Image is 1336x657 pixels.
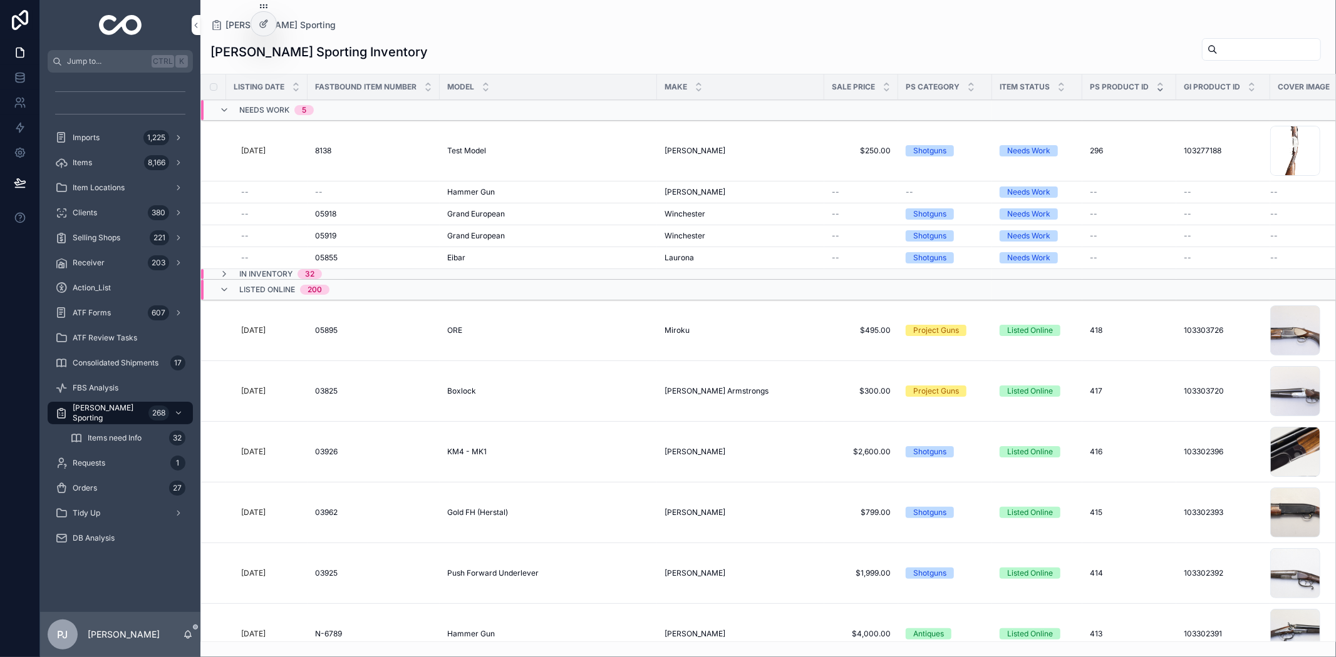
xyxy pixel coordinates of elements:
[1090,386,1102,396] span: 417
[1090,209,1169,219] a: --
[1090,568,1103,578] span: 414
[58,627,68,642] span: PJ
[169,430,185,446] div: 32
[1000,208,1075,220] a: Needs Work
[1007,230,1050,242] div: Needs Work
[1090,231,1169,241] a: --
[906,208,985,220] a: Shotguns
[447,187,650,197] a: Hammer Gun
[315,447,432,457] a: 03926
[665,629,817,639] a: [PERSON_NAME]
[241,187,300,197] a: --
[73,483,97,493] span: Orders
[48,126,193,149] a: Imports1,225
[1090,629,1169,639] a: 413
[241,386,300,396] a: [DATE]
[1184,386,1224,396] span: 103303720
[906,187,913,197] span: --
[447,146,486,156] span: Test Model
[73,333,137,343] span: ATF Review Tasks
[1090,325,1169,335] a: 418
[1007,186,1050,198] div: Needs Work
[210,43,428,61] h1: [PERSON_NAME] Sporting Inventory
[447,231,505,241] span: Grand European
[665,209,705,219] span: Winchester
[169,481,185,496] div: 27
[1184,507,1223,517] span: 103302393
[906,507,985,518] a: Shotguns
[1184,447,1223,457] span: 103302396
[1090,629,1102,639] span: 413
[1184,82,1240,92] span: GI Product ID
[665,253,817,263] a: Laurona
[48,176,193,199] a: Item Locations
[302,105,306,115] div: 5
[1184,447,1263,457] a: 103302396
[73,283,111,293] span: Action_List
[665,146,817,156] a: [PERSON_NAME]
[1184,507,1263,517] a: 103302393
[143,130,169,145] div: 1,225
[832,447,891,457] span: $2,600.00
[315,386,432,396] a: 03825
[315,209,336,219] span: 05918
[447,253,465,263] span: Eibar
[665,629,725,639] span: [PERSON_NAME]
[447,231,650,241] a: Grand European
[1007,507,1053,518] div: Listed Online
[906,568,985,579] a: Shotguns
[148,205,169,220] div: 380
[447,507,650,517] a: Gold FH (Herstal)
[144,155,169,170] div: 8,166
[1007,252,1050,263] div: Needs Work
[241,253,249,263] span: --
[665,187,817,197] a: [PERSON_NAME]
[1000,145,1075,156] a: Needs Work
[73,183,125,193] span: Item Locations
[73,533,115,543] span: DB Analysis
[665,568,817,578] a: [PERSON_NAME]
[315,187,432,197] a: --
[241,507,266,517] p: [DATE]
[73,458,105,468] span: Requests
[832,253,839,263] span: --
[241,325,300,335] a: [DATE]
[447,209,650,219] a: Grand European
[241,253,300,263] a: --
[1007,325,1053,336] div: Listed Online
[1184,231,1263,241] a: --
[234,82,284,92] span: Listing Date
[1007,385,1053,397] div: Listed Online
[447,209,505,219] span: Grand European
[88,433,142,443] span: Items need Info
[1184,325,1223,335] span: 103303726
[315,146,432,156] a: 8138
[1184,209,1191,219] span: --
[88,628,160,641] p: [PERSON_NAME]
[1184,231,1191,241] span: --
[48,377,193,399] a: FBS Analysis
[906,82,960,92] span: PS Category
[73,133,100,143] span: Imports
[832,386,891,396] span: $300.00
[906,145,985,156] a: Shotguns
[447,325,462,335] span: ORE
[315,146,331,156] span: 8138
[48,252,193,274] a: Receiver203
[1000,507,1075,518] a: Listed Online
[241,231,249,241] span: --
[315,568,432,578] a: 03925
[913,208,946,220] div: Shotguns
[315,629,432,639] a: N-6789
[447,187,495,197] span: Hammer Gun
[73,258,105,268] span: Receiver
[1090,231,1097,241] span: --
[241,187,249,197] span: --
[1184,253,1191,263] span: --
[241,629,266,639] p: [DATE]
[148,405,169,420] div: 268
[241,231,300,241] a: --
[665,187,725,197] span: [PERSON_NAME]
[241,386,266,396] p: [DATE]
[832,209,839,219] span: --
